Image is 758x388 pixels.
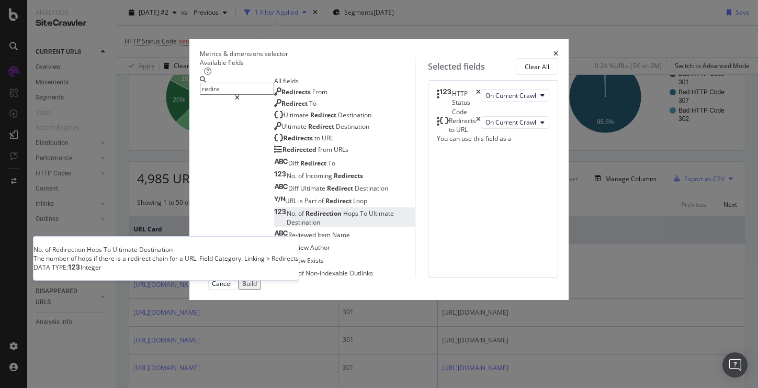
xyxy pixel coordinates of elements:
div: Metrics & dimensions selector [200,49,288,58]
span: Redirect [310,110,338,119]
span: Destination [336,122,369,131]
div: You can use this field as a [437,134,549,143]
div: All fields [274,76,415,85]
span: Review [288,243,310,252]
span: Outlinks [349,269,373,278]
div: Build [242,279,257,288]
span: Ultimate [369,209,394,218]
span: On Current Crawl [485,91,536,100]
span: Item [318,230,332,239]
span: Diff [288,184,300,193]
div: modal [189,39,569,300]
span: Loop [353,196,367,205]
span: Destination [338,110,371,119]
span: of [298,269,306,278]
button: Clear All [516,58,558,75]
span: Ultimate [300,184,327,193]
div: Cancel [212,279,232,288]
span: To [328,159,335,168]
span: Integer [81,263,101,272]
span: Redirect [308,122,336,131]
span: No. [287,209,298,218]
div: No. of Redirection Hops To Ultimate Destination [33,245,299,254]
span: Diff [288,159,300,168]
span: Redirect [325,196,353,205]
span: of [298,171,306,180]
span: From [312,87,327,96]
span: Redirects [334,171,363,180]
span: Name [332,230,350,239]
div: HTTP Status Code [452,89,476,116]
span: Author [310,243,330,252]
span: to [314,134,322,142]
span: Destination [355,184,388,193]
span: Redirects [281,87,312,96]
div: times [553,49,558,58]
span: Part [304,196,318,205]
span: Redirected [282,145,318,154]
span: Redirect [281,99,309,108]
span: Redirect [300,159,328,168]
span: Redirection [306,209,343,218]
button: Cancel [208,278,235,290]
span: Reviewed [288,230,318,239]
button: On Current Crawl [481,89,549,102]
span: Exists [307,256,324,265]
div: Open Intercom Messenger [722,352,748,378]
div: Redirects to URL [449,116,476,134]
span: To [309,99,316,108]
div: Selected fields [428,61,485,73]
span: DATA TYPE: [33,263,68,272]
span: Redirect [327,184,355,193]
span: To [360,209,369,218]
span: Redirects [284,134,314,142]
span: Non-Indexable [306,269,349,278]
div: Redirects to URLtimesOn Current Crawl [437,116,549,134]
div: times [476,89,481,116]
div: HTTP Status CodetimesOn Current Crawl [437,89,549,116]
div: The number of hops if there is a redirect chain for a URL. Field Category: Linking > Redirects [33,254,299,263]
div: times [476,116,481,134]
button: On Current Crawl [481,116,549,129]
span: of [318,196,325,205]
div: Clear All [525,62,549,71]
span: URL [322,134,333,142]
span: from [318,145,334,154]
button: Build [238,278,261,290]
span: Ultimate [284,110,310,119]
span: of [298,209,306,218]
span: Hops [343,209,360,218]
span: No. [287,171,298,180]
span: URL [285,196,298,205]
span: is [298,196,304,205]
span: Destination [287,218,320,227]
span: On Current Crawl [485,118,536,127]
input: Search by field name [200,83,274,95]
div: Available fields [200,58,415,67]
span: Ultimate [281,122,308,131]
span: URLs [334,145,348,154]
span: Incoming [306,171,334,180]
